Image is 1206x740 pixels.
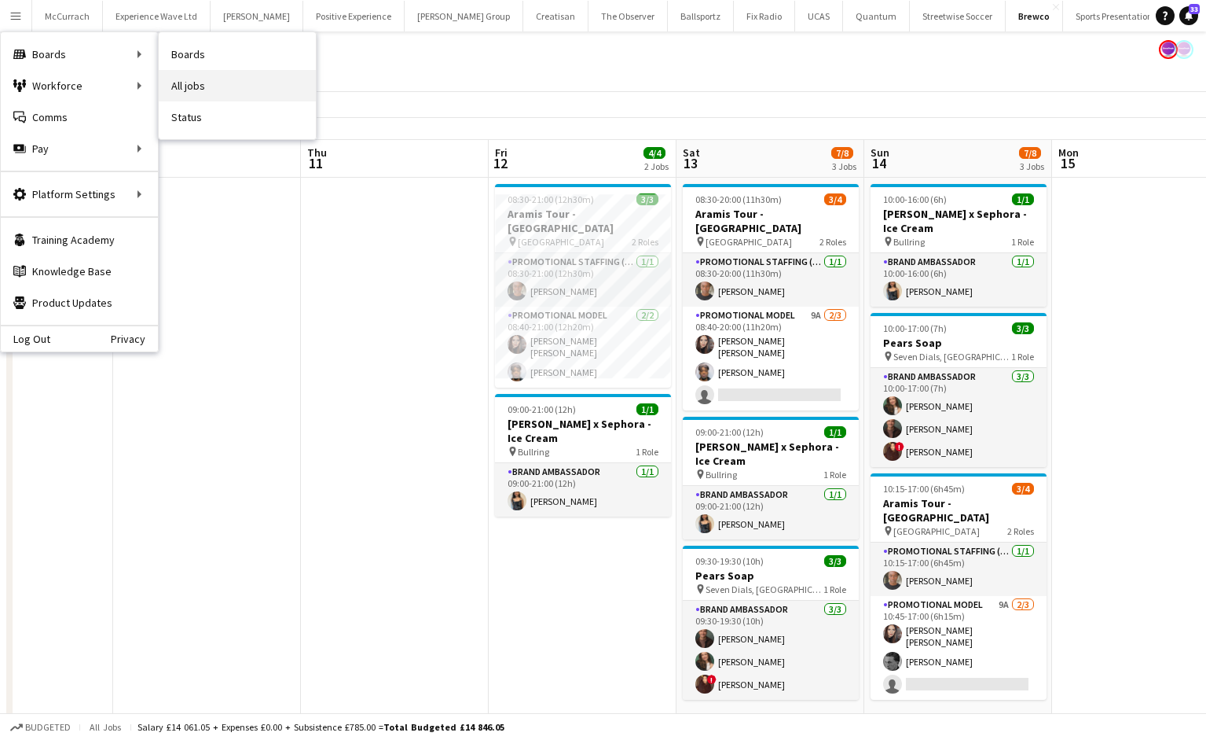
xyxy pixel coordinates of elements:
span: 1/1 [824,426,846,438]
span: 1/1 [636,403,658,415]
app-job-card: 10:00-17:00 (7h)3/3Pears Soap Seven Dials, [GEOGRAPHIC_DATA], [GEOGRAPHIC_DATA]1 RoleBrand Ambass... [871,313,1047,467]
app-card-role: Brand Ambassador3/310:00-17:00 (7h)[PERSON_NAME][PERSON_NAME]![PERSON_NAME] [871,368,1047,467]
span: 3/4 [824,193,846,205]
span: 2 Roles [632,236,658,248]
app-job-card: 08:30-20:00 (11h30m)3/4Aramis Tour - [GEOGRAPHIC_DATA] [GEOGRAPHIC_DATA]2 RolesPromotional Staffi... [683,184,859,410]
div: Boards [1,39,158,70]
h3: Aramis Tour - [GEOGRAPHIC_DATA] [683,207,859,235]
span: Bullring [706,469,737,480]
h3: Aramis Tour - [GEOGRAPHIC_DATA] [495,207,671,235]
span: 09:00-21:00 (12h) [508,403,576,415]
span: [GEOGRAPHIC_DATA] [893,525,980,537]
span: 10:00-17:00 (7h) [883,322,947,334]
app-job-card: 09:00-21:00 (12h)1/1[PERSON_NAME] x Sephora - Ice Cream Bullring1 RoleBrand Ambassador1/109:00-21... [495,394,671,517]
span: 10:00-16:00 (6h) [883,193,947,205]
app-user-avatar: Sophie Barnes [1159,40,1178,59]
div: 3 Jobs [832,160,856,172]
a: Comms [1,101,158,133]
span: Total Budgeted £14 846.05 [383,721,504,733]
a: All jobs [159,70,316,101]
span: ! [707,675,717,684]
span: Thu [307,145,327,160]
span: Mon [1058,145,1079,160]
app-job-card: 10:00-16:00 (6h)1/1[PERSON_NAME] x Sephora - Ice Cream Bullring1 RoleBrand Ambassador1/110:00-16:... [871,184,1047,307]
div: 2 Jobs [644,160,669,172]
app-card-role: Promotional Staffing (Team Leader)1/108:30-21:00 (12h30m)[PERSON_NAME] [495,253,671,307]
a: Privacy [111,333,158,345]
app-card-role: Promotional Model2/208:40-21:00 (12h20m)[PERSON_NAME] [PERSON_NAME][PERSON_NAME] [495,307,671,388]
span: 08:30-20:00 (11h30m) [695,193,782,205]
span: 3/3 [824,555,846,567]
span: 14 [868,154,889,172]
a: Knowledge Base [1,256,158,287]
button: Streetwise Soccer [910,1,1006,31]
span: 33 [1189,4,1200,14]
span: Fri [495,145,508,160]
button: McCurrach [32,1,103,31]
app-card-role: Promotional Model9A2/308:40-20:00 (11h20m)[PERSON_NAME] [PERSON_NAME][PERSON_NAME] [683,307,859,410]
button: Quantum [843,1,910,31]
app-job-card: 09:00-21:00 (12h)1/1[PERSON_NAME] x Sephora - Ice Cream Bullring1 RoleBrand Ambassador1/109:00-21... [683,417,859,539]
button: Experience Wave Ltd [103,1,211,31]
h3: [PERSON_NAME] x Sephora - Ice Cream [683,440,859,468]
app-job-card: 09:30-19:30 (10h)3/3Pears Soap Seven Dials, [GEOGRAPHIC_DATA]1 RoleBrand Ambassador3/309:30-19:30... [683,546,859,700]
app-card-role: Promotional Staffing (Team Leader)1/108:30-20:00 (11h30m)[PERSON_NAME] [683,253,859,307]
span: 15 [1056,154,1079,172]
button: Brewco [1006,1,1063,31]
span: 1 Role [636,446,658,458]
app-user-avatar: Sophie Barnes [1175,40,1193,59]
span: 12 [493,154,508,172]
span: 08:30-21:00 (12h30m) [508,193,594,205]
button: Creatisan [523,1,588,31]
button: Fix Radio [734,1,795,31]
h3: [PERSON_NAME] x Sephora - Ice Cream [871,207,1047,235]
span: 09:00-21:00 (12h) [695,426,764,438]
button: UCAS [795,1,843,31]
app-card-role: Promotional Staffing (Team Leader)1/110:15-17:00 (6h45m)[PERSON_NAME] [871,543,1047,596]
div: Pay [1,133,158,164]
app-card-role: Brand Ambassador3/309:30-19:30 (10h)[PERSON_NAME][PERSON_NAME]![PERSON_NAME] [683,601,859,700]
span: 13 [680,154,700,172]
span: 09:30-19:30 (10h) [695,555,764,567]
app-job-card: 08:30-21:00 (12h30m)3/3Aramis Tour - [GEOGRAPHIC_DATA] [GEOGRAPHIC_DATA]2 RolesPromotional Staffi... [495,184,671,388]
span: 1 Role [1011,351,1034,363]
span: Seven Dials, [GEOGRAPHIC_DATA] [706,584,823,595]
span: 11 [305,154,327,172]
h3: Pears Soap [683,569,859,583]
a: Training Academy [1,224,158,256]
span: 2 Roles [819,236,846,248]
h3: Pears Soap [871,336,1047,350]
span: ! [895,442,904,451]
span: 10:15-17:00 (6h45m) [883,483,965,495]
div: Salary £14 061.05 + Expenses £0.00 + Subsistence £785.00 = [137,721,504,733]
a: 33 [1179,6,1198,25]
button: Sports Presentation Co [1063,1,1178,31]
a: Status [159,101,316,133]
button: Ballsportz [668,1,734,31]
span: [GEOGRAPHIC_DATA] [518,236,604,248]
a: Log Out [1,333,50,345]
app-job-card: 10:15-17:00 (6h45m)3/4Aramis Tour - [GEOGRAPHIC_DATA] [GEOGRAPHIC_DATA]2 RolesPromotional Staffin... [871,473,1047,700]
span: Seven Dials, [GEOGRAPHIC_DATA], [GEOGRAPHIC_DATA] [893,351,1011,363]
span: 1 Role [823,469,846,480]
span: All jobs [86,721,124,733]
span: 4/4 [643,147,665,159]
span: 7/8 [831,147,853,159]
span: 1/1 [1012,193,1034,205]
app-card-role: Brand Ambassador1/109:00-21:00 (12h)[PERSON_NAME] [495,463,671,517]
div: 3 Jobs [1020,160,1044,172]
span: 1 Role [823,584,846,595]
app-card-role: Brand Ambassador1/110:00-16:00 (6h)[PERSON_NAME] [871,253,1047,307]
span: [GEOGRAPHIC_DATA] [706,236,792,248]
span: 2 Roles [1007,525,1034,537]
span: Bullring [518,446,549,458]
app-card-role: Promotional Model9A2/310:45-17:00 (6h15m)[PERSON_NAME] [PERSON_NAME][PERSON_NAME] [871,596,1047,700]
div: Workforce [1,70,158,101]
